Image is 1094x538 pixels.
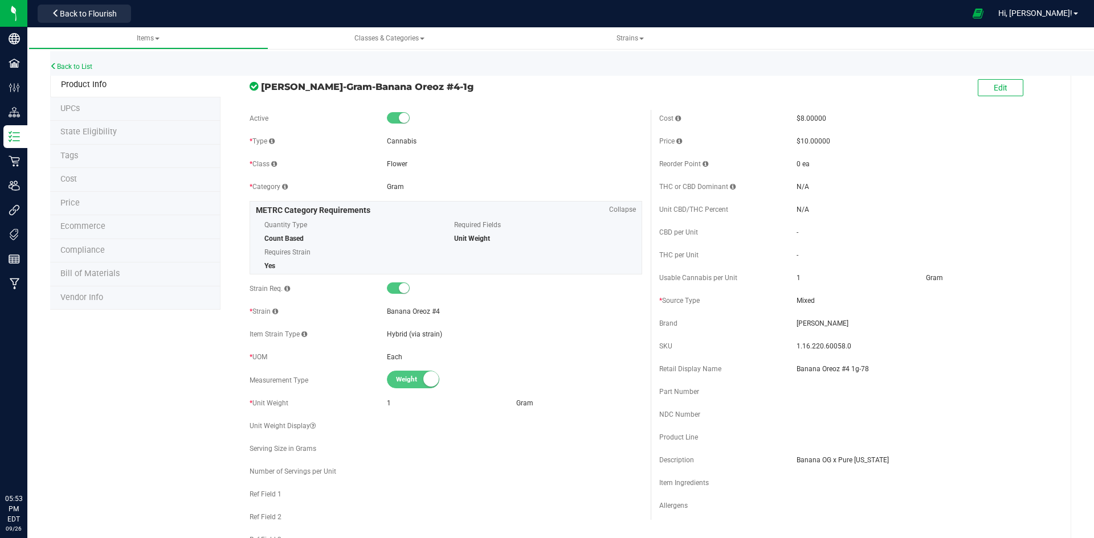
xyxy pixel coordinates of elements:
[659,160,708,168] span: Reorder Point
[264,235,304,243] span: Count Based
[965,2,991,24] span: Open Ecommerce Menu
[250,490,281,498] span: Ref Field 1
[659,502,688,510] span: Allergens
[516,399,533,407] span: Gram
[659,274,737,282] span: Usable Cannabis per Unit
[659,479,709,487] span: Item Ingredients
[797,183,809,191] span: N/A
[387,160,407,168] span: Flower
[387,353,402,361] span: Each
[60,104,80,113] span: Tag
[609,204,636,215] span: Collapse
[250,376,308,384] span: Measurement Type
[978,79,1023,96] button: Edit
[9,33,20,44] inline-svg: Company
[659,410,700,418] span: NDC Number
[797,206,809,213] span: N/A
[797,160,810,168] span: 0 ea
[659,433,698,441] span: Product Line
[659,456,694,464] span: Description
[998,9,1072,18] span: Hi, [PERSON_NAME]!
[5,494,22,524] p: 05:53 PM EDT
[659,342,672,350] span: SKU
[60,269,120,278] span: Bill of Materials
[38,5,131,23] button: Back to Flourish
[250,285,290,293] span: Strain Req.
[9,131,20,142] inline-svg: Inventory
[387,137,417,145] span: Cannabis
[50,63,92,71] a: Back to List
[659,137,682,145] span: Price
[797,295,1052,306] span: Mixed
[60,127,117,137] span: Tag
[60,9,117,18] span: Back to Flourish
[797,137,830,145] span: $10.00000
[659,365,721,373] span: Retail Display Name
[387,330,442,338] span: Hybrid (via strain)
[9,82,20,93] inline-svg: Configuration
[387,399,391,407] span: 1
[9,106,20,118] inline-svg: Distribution
[250,445,316,453] span: Serving Size in Grams
[9,204,20,216] inline-svg: Integrations
[261,80,642,93] span: [PERSON_NAME]-Gram-Banana Oreoz #4-1g
[250,183,288,191] span: Category
[9,155,20,167] inline-svg: Retail
[250,307,278,315] span: Strain
[250,513,281,521] span: Ref Field 2
[11,447,46,481] iframe: Resource center
[264,216,438,233] span: Quantity Type
[797,341,1052,351] span: 1.16.220.60058.0
[60,293,103,302] span: Vendor Info
[264,244,438,261] span: Requires Strain
[250,399,288,407] span: Unit Weight
[659,114,681,122] span: Cost
[659,228,698,236] span: CBD per Unit
[9,253,20,265] inline-svg: Reports
[617,34,644,42] span: Strains
[250,114,268,122] span: Active
[250,353,267,361] span: UOM
[256,206,370,215] span: METRC Category Requirements
[659,206,728,213] span: Unit CBD/THC Percent
[354,34,424,42] span: Classes & Categories
[264,262,275,270] span: Yes
[60,174,77,184] span: Cost
[659,297,700,305] span: Source Type
[9,278,20,289] inline-svg: Manufacturing
[659,183,736,191] span: THC or CBD Dominant
[797,364,1052,374] span: Banana Oreoz #4 1g-78
[454,216,627,233] span: Required Fields
[250,422,316,430] span: Unit Weight Display
[387,307,440,315] span: Banana Oreoz #4
[926,274,943,282] span: Gram
[250,80,258,92] span: In Sync
[387,183,404,191] span: Gram
[9,229,20,240] inline-svg: Tags
[659,319,677,327] span: Brand
[250,137,275,145] span: Type
[797,274,801,282] span: 1
[797,114,826,122] span: $8.00000
[137,34,160,42] span: Items
[659,251,699,259] span: THC per Unit
[60,245,105,255] span: Compliance
[396,371,447,388] span: Weight
[454,235,490,243] span: Unit Weight
[797,455,1052,465] span: Banana OG x Pure [US_STATE]
[5,524,22,533] p: 09/26
[250,330,307,338] span: Item Strain Type
[250,467,336,475] span: Number of Servings per Unit
[60,221,105,231] span: Ecommerce
[250,160,277,168] span: Class
[60,151,78,161] span: Tag
[60,198,80,208] span: Price
[61,80,107,89] span: Product Info
[797,228,798,236] span: -
[659,388,699,396] span: Part Number
[994,83,1007,92] span: Edit
[797,318,1052,328] span: [PERSON_NAME]
[9,58,20,69] inline-svg: Facilities
[9,180,20,191] inline-svg: Users
[797,251,798,259] span: -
